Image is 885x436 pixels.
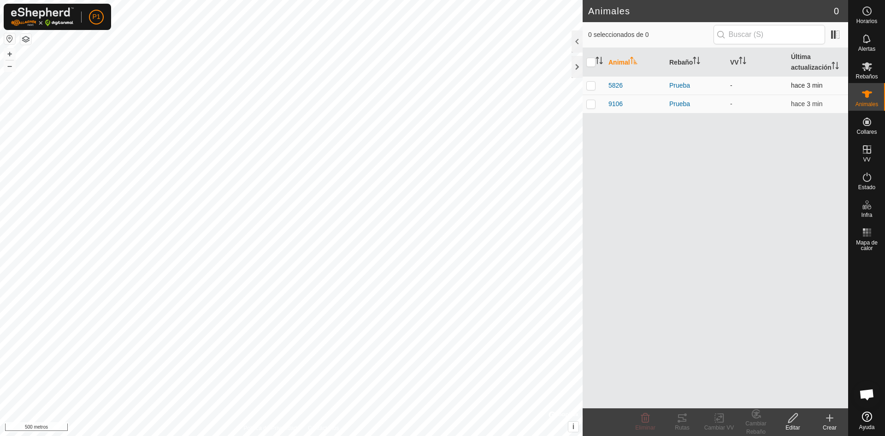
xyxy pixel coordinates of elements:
[859,424,875,430] font: Ayuda
[669,82,690,89] font: Prueba
[855,101,878,108] font: Animales
[608,82,623,89] font: 5826
[849,408,885,434] a: Ayuda
[853,381,881,408] div: Chat abierto
[791,100,822,108] font: hace 3 min
[588,6,630,16] font: Animales
[244,424,297,432] a: Política de Privacidad
[739,58,746,66] p-sorticon: Activar para ordenar
[92,13,100,20] font: P1
[635,424,655,431] font: Eliminar
[832,63,839,71] p-sorticon: Activar para ordenar
[704,424,734,431] font: Cambiar VV
[861,212,872,218] font: Infra
[675,424,689,431] font: Rutas
[669,59,693,66] font: Rebaño
[856,129,877,135] font: Collares
[791,100,822,108] span: 10 de septiembre de 2025, 8:03
[693,58,700,66] p-sorticon: Activar para ordenar
[7,49,12,59] font: +
[308,425,339,431] font: Contáctanos
[791,82,822,89] font: hace 3 min
[730,100,732,108] font: -
[863,156,870,163] font: VV
[244,425,297,431] font: Política de Privacidad
[4,33,15,44] button: Restablecer mapa
[791,53,832,71] font: Última actualización
[858,184,875,191] font: Estado
[730,82,732,89] font: -
[745,420,766,435] font: Cambiar Rebaño
[714,25,825,44] input: Buscar (S)
[823,424,837,431] font: Crear
[608,100,623,108] font: 9106
[572,423,574,430] font: i
[11,7,74,26] img: Logotipo de Gallagher
[856,239,878,251] font: Mapa de calor
[308,424,339,432] a: Contáctanos
[596,58,603,66] p-sorticon: Activar para ordenar
[4,48,15,60] button: +
[568,422,578,432] button: i
[855,73,878,80] font: Rebaños
[588,31,649,38] font: 0 seleccionados de 0
[834,6,839,16] font: 0
[730,59,739,66] font: VV
[4,60,15,72] button: –
[20,34,31,45] button: Capas del Mapa
[7,61,12,71] font: –
[858,46,875,52] font: Alertas
[791,82,822,89] span: 10 de septiembre de 2025, 8:03
[630,58,637,66] p-sorticon: Activar para ordenar
[785,424,800,431] font: Editar
[608,59,630,66] font: Animal
[856,18,877,24] font: Horarios
[669,100,690,108] font: Prueba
